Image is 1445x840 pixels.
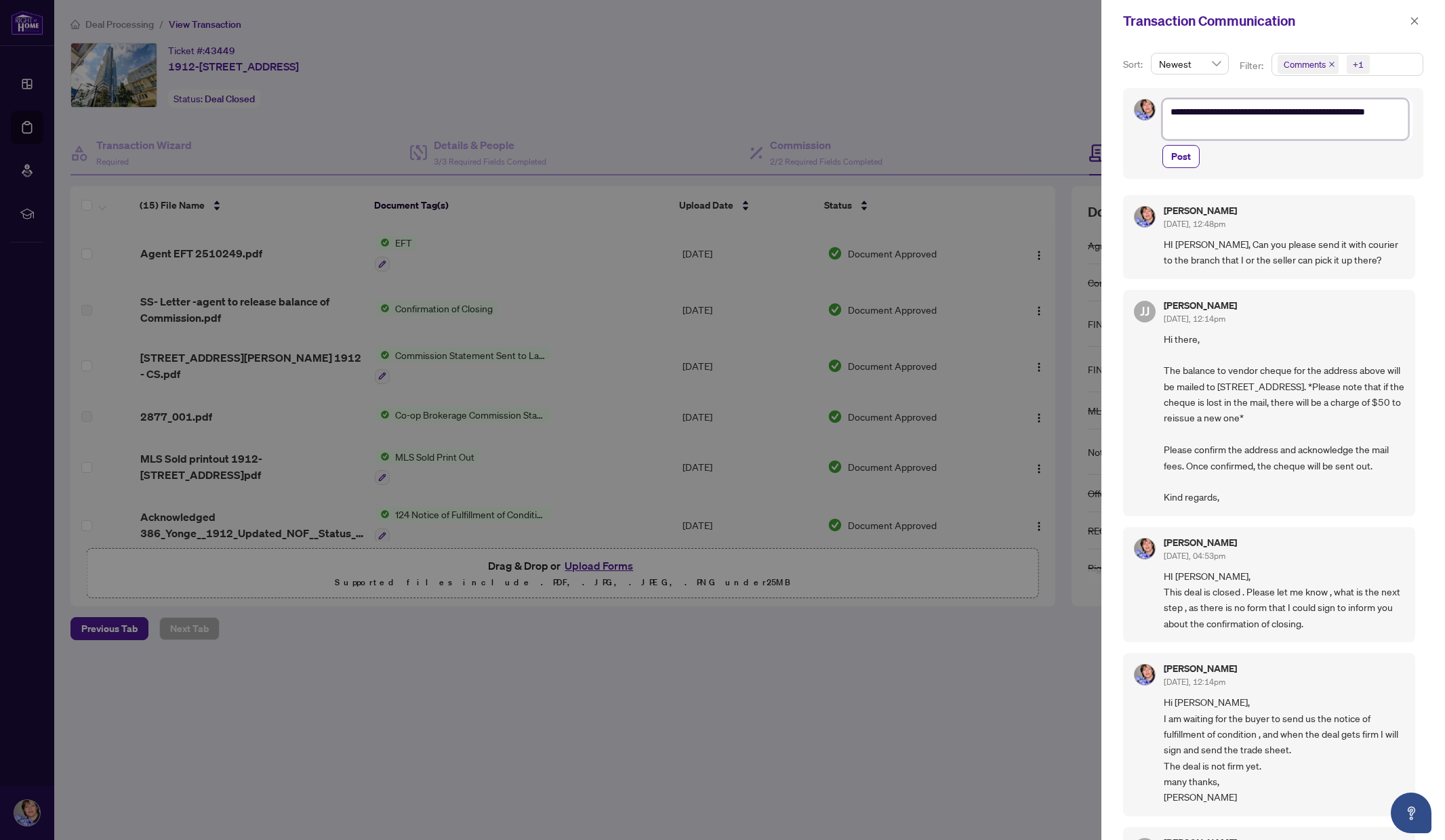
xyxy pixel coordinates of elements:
[1353,58,1364,71] div: +1
[1171,146,1191,167] span: Post
[1164,664,1237,673] h5: [PERSON_NAME]
[1162,145,1200,168] button: Post
[1164,301,1237,310] h5: [PERSON_NAME]
[1278,55,1339,74] span: Comments
[1391,793,1431,833] button: Open asap
[1135,539,1155,559] img: Profile Icon
[1164,236,1404,268] span: HI [PERSON_NAME], Can you please send it with courier to the branch that I or the seller can pick...
[1164,551,1225,561] span: [DATE], 04:53pm
[1135,207,1155,227] img: Profile Icon
[1123,57,1145,72] p: Sort:
[1164,314,1225,324] span: [DATE], 12:14pm
[1135,100,1155,120] img: Profile Icon
[1328,61,1335,68] span: close
[1164,677,1225,687] span: [DATE], 12:14pm
[1164,206,1237,215] h5: [PERSON_NAME]
[1135,665,1155,685] img: Profile Icon
[1284,58,1326,71] span: Comments
[1164,568,1404,632] span: HI [PERSON_NAME], This deal is closed . Please let me know , what is the next step , as there is ...
[1164,219,1225,229] span: [DATE], 12:48pm
[1164,694,1404,805] span: Hi [PERSON_NAME], I am waiting for the buyer to send us the notice of fulfillment of condition , ...
[1159,54,1221,74] span: Newest
[1240,58,1265,73] p: Filter:
[1164,538,1237,547] h5: [PERSON_NAME]
[1123,11,1406,31] div: Transaction Communication
[1140,301,1149,320] span: JJ
[1410,16,1419,26] span: close
[1164,331,1404,505] span: Hi there, The balance to vendor cheque for the address above will be mailed to [STREET_ADDRESS]. ...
